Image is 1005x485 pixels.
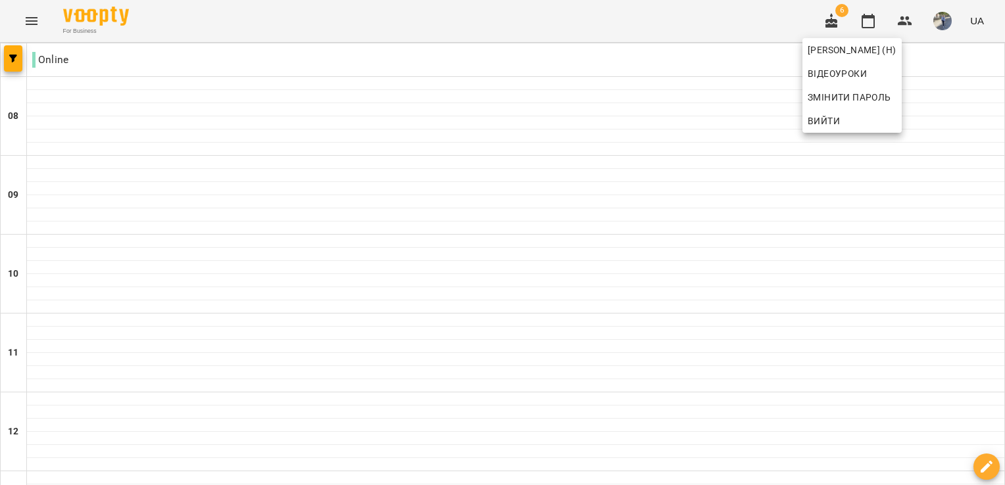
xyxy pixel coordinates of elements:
[808,113,840,129] span: Вийти
[808,66,867,81] span: Відеоуроки
[802,38,902,62] a: [PERSON_NAME] (н)
[802,85,902,109] a: Змінити пароль
[802,62,872,85] a: Відеоуроки
[808,89,896,105] span: Змінити пароль
[802,109,902,133] button: Вийти
[808,42,896,58] span: [PERSON_NAME] (н)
